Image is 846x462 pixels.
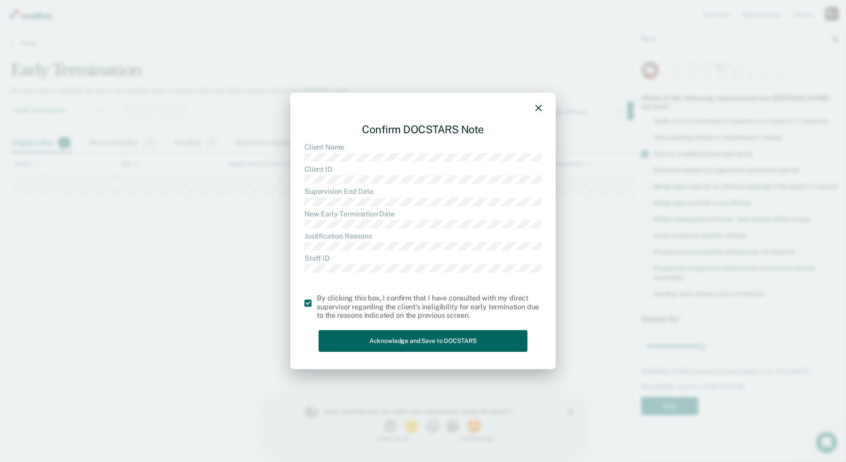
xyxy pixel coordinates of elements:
button: 1 [119,24,134,37]
button: 3 [161,24,177,37]
div: Close survey [304,13,309,19]
div: By clicking this box, I confirm that I have consulted with my direct supervisor regarding the cli... [317,294,542,320]
button: 4 [181,24,197,37]
dt: Client Name [304,143,542,151]
div: How satisfied are you with your experience using Recidiviz? [60,12,265,19]
dt: Justification Reasons [304,232,542,240]
dt: New Early Termination Date [304,210,542,218]
button: 5 [201,24,219,37]
dt: Staff ID [304,254,542,262]
button: Acknowledge and Save to DOCSTARS [319,330,527,352]
div: 1 - Not at all [60,40,144,46]
dt: Client ID [304,165,542,173]
img: Profile image for Kim [39,9,53,23]
button: 2 [138,24,157,37]
div: Confirm DOCSTARS Note [304,116,542,143]
dt: Supervision End Date [304,187,542,196]
div: 5 - Extremely [194,40,278,46]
